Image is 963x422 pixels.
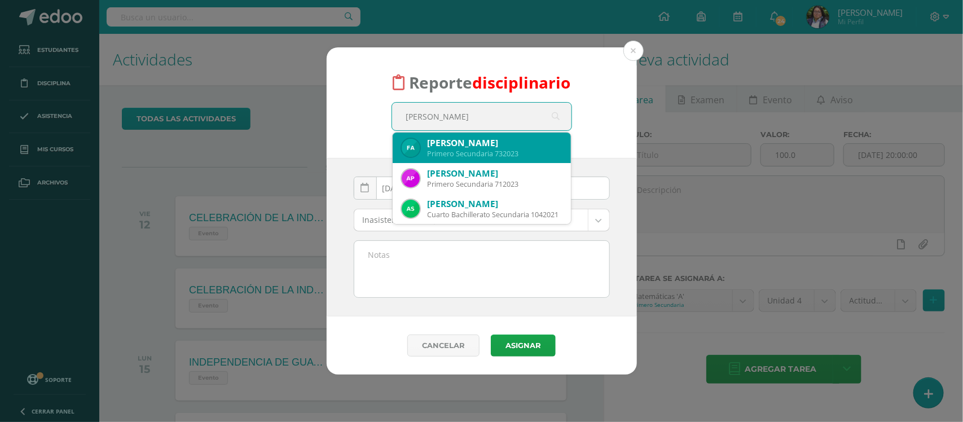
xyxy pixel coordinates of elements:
span: Inasistencia a Campeonato Interaulas [363,209,579,231]
a: Inasistencia a Campeonato Interaulas [354,209,609,231]
div: [PERSON_NAME] [428,168,562,179]
span: Reporte [409,72,570,93]
div: [PERSON_NAME] [428,137,562,149]
img: 8b321d8696560f8142926aff79a632b5.png [402,139,420,157]
img: fa461f8383dede29bad21ad48df8f552.png [402,200,420,218]
img: e44ed7ce8883320d2b2d08dc3ddbf5f3.png [402,169,420,187]
button: Asignar [491,335,556,357]
div: Primero Secundaria 732023 [428,149,562,159]
a: Cancelar [407,335,480,357]
div: Primero Secundaria 712023 [428,179,562,189]
button: Close (Esc) [623,41,644,61]
div: Cuarto Bachillerato Secundaria 1042021 [428,210,562,219]
input: Busca un estudiante aquí... [392,103,571,130]
font: disciplinario [472,72,570,93]
div: [PERSON_NAME] [428,198,562,210]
